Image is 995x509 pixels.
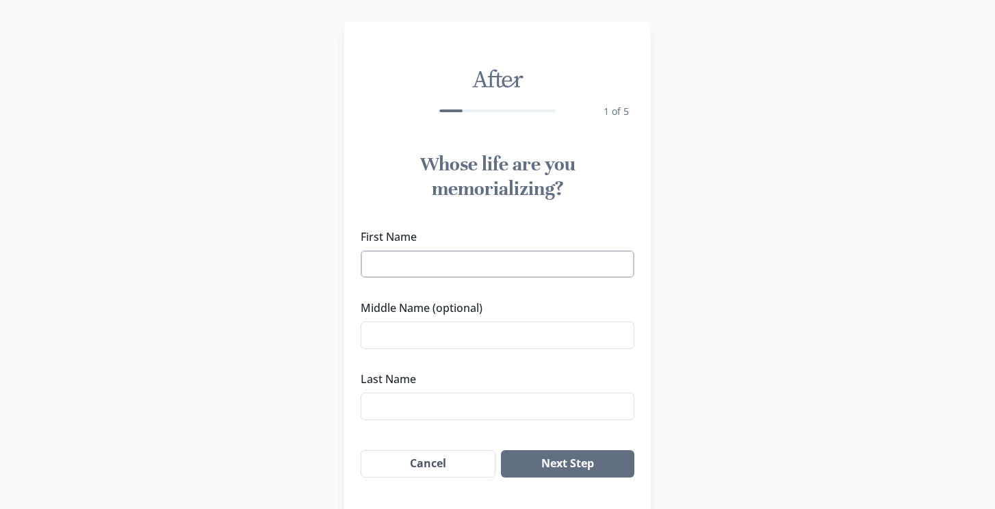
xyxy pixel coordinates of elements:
[361,450,495,478] button: Cancel
[361,229,626,245] label: First Name
[501,450,634,478] button: Next Step
[361,152,634,201] h1: Whose life are you memorializing?
[361,371,626,387] label: Last Name
[361,300,626,316] label: Middle Name (optional)
[604,105,629,118] span: 1 of 5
